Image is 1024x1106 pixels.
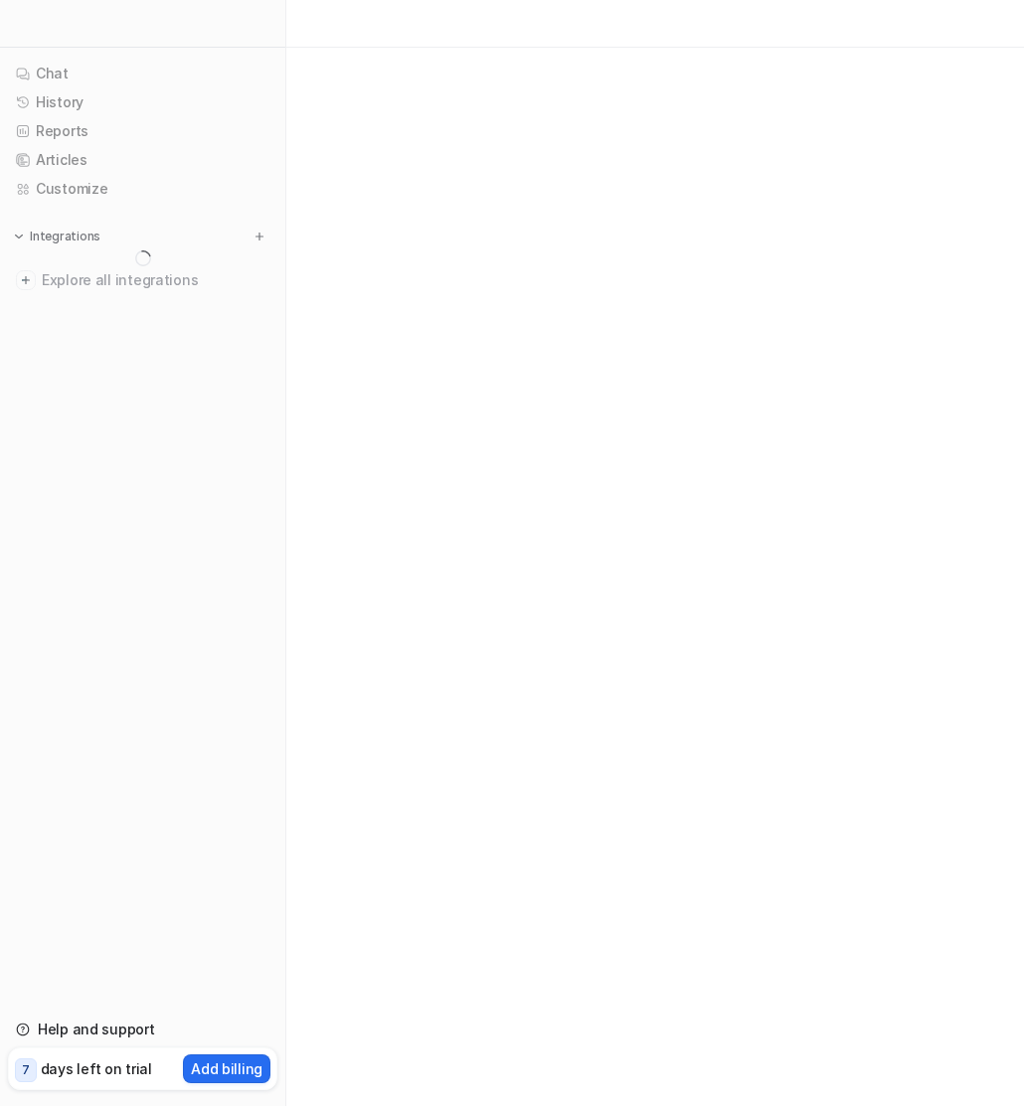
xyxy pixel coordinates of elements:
[42,264,269,296] span: Explore all integrations
[8,117,277,145] a: Reports
[8,227,106,246] button: Integrations
[253,230,266,243] img: menu_add.svg
[8,175,277,203] a: Customize
[8,88,277,116] a: History
[8,266,277,294] a: Explore all integrations
[183,1054,270,1083] button: Add billing
[191,1058,262,1079] p: Add billing
[41,1058,152,1079] p: days left on trial
[8,1016,277,1043] a: Help and support
[30,229,100,244] p: Integrations
[12,230,26,243] img: expand menu
[16,270,36,290] img: explore all integrations
[22,1061,30,1079] p: 7
[8,60,277,87] a: Chat
[8,146,277,174] a: Articles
